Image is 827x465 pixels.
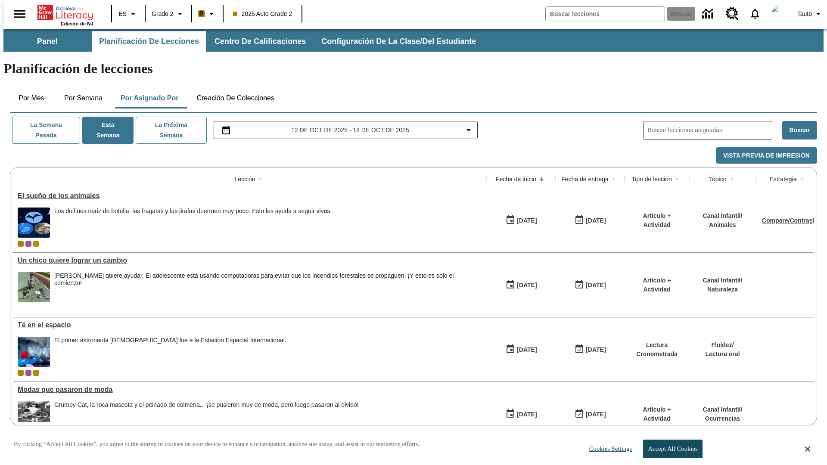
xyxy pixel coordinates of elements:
span: ES [118,9,127,19]
div: [PERSON_NAME] quiere ayudar. El adolescente está usando computadoras para evitar que los incendio... [54,272,482,287]
span: B [199,8,204,19]
div: Estrategia [769,175,796,183]
button: Boost El color de la clase es anaranjado claro. Cambiar el color de la clase. [195,6,220,22]
button: Grado: Grado 2, Elige un grado [148,6,189,22]
button: 10/06/25: Primer día en que estuvo disponible la lección [503,341,540,358]
div: [DATE] [517,344,537,355]
p: Lectura Cronometrada [629,341,685,359]
svg: Collapse Date Range Filter [463,125,474,135]
span: Grado 2 [152,9,174,19]
div: Té en el espacio [18,321,482,329]
span: Centro de calificaciones [215,37,306,46]
div: Un chico quiere lograr un cambio [18,257,482,264]
button: Configuración de la clase/del estudiante [314,31,483,52]
span: Tauto [797,9,812,19]
button: Sort [609,174,619,184]
button: Por mes [10,88,53,108]
p: Artículo + Actividad [629,276,685,294]
div: Ryan Honary quiere ayudar. El adolescente está usando computadoras para evitar que los incendios ... [54,272,482,302]
img: avatar image [771,5,789,22]
p: Artículo + Actividad [629,405,685,423]
button: Accept All Cookies [643,440,702,458]
a: Modas que pasaron de moda, Lecciones [18,386,482,394]
button: Close [805,445,810,453]
a: El sueño de los animales, Lecciones [18,192,482,200]
div: Grumpy Cat, la roca mascota y el peinado de colmena... ¡se pusieron muy de moda, pero luego pasar... [54,401,359,409]
div: Modas que pasaron de moda [18,386,482,394]
a: Un chico quiere lograr un cambio, Lecciones [18,257,482,264]
p: Artículo + Actividad [629,211,685,229]
button: Creación de colecciones [190,88,281,108]
button: Sort [797,174,807,184]
span: OL 2025 Auto Grade 3 [25,241,31,247]
div: Los delfines nariz de botella, las fragatas y las jirafas duermen muy poco. Esto les ayuda a segu... [54,208,332,238]
div: Subbarra de navegación [3,29,824,52]
span: Edición de NJ [61,21,93,26]
div: Tipo de lección [631,175,672,183]
button: Cookies Settings [581,440,635,458]
div: Lección [234,175,255,183]
button: Sort [536,174,547,184]
button: Vista previa de impresión [716,147,817,164]
div: Tópico [708,175,726,183]
button: 10/15/25: Último día en que podrá accederse la lección [572,212,609,229]
button: Perfil/Configuración [794,6,827,22]
div: [DATE] [517,215,537,226]
button: 10/15/25: Primer día en que estuvo disponible la lección [503,212,540,229]
div: Fecha de entrega [561,175,609,183]
button: La semana pasada [12,117,80,144]
div: Los delfines nariz de botella, las fragatas y las jirafas duermen muy poco. Esto les ayuda a segu... [54,208,332,215]
div: El primer astronauta [DEMOGRAPHIC_DATA] fue a la Estación Espacial Internacional. [54,337,286,344]
div: Grumpy Cat, la roca mascota y el peinado de colmena... ¡se pusieron muy de moda, pero luego pasar... [54,401,359,431]
span: New 2025 class [33,241,39,247]
div: Clase actual [18,370,24,376]
button: Abrir el menú lateral [7,1,32,27]
button: Buscar [782,121,817,139]
button: Por semana [57,88,109,108]
p: Canal Infantil / [703,405,743,414]
button: Esta semana [82,117,134,144]
button: Por asignado por [114,88,186,108]
div: [DATE] [517,280,537,291]
h1: Planificación de lecciones [3,61,824,77]
span: 12 de oct de 2025 - 18 de oct de 2025 [291,126,409,135]
div: [DATE] [586,409,606,420]
button: La próxima semana [136,117,206,144]
input: Buscar lecciones asignadas [648,124,772,136]
img: Un astronauta, el primero del Reino Unido que viaja a la Estación Espacial Internacional, saluda ... [18,337,50,367]
button: 10/15/25: Primer día en que estuvo disponible la lección [503,277,540,293]
div: El primer astronauta británico fue a la Estación Espacial Internacional. [54,337,286,367]
div: [DATE] [586,280,606,291]
a: Centro de recursos, Se abrirá en una pestaña nueva. [721,2,744,25]
button: 06/30/26: Último día en que podrá accederse la lección [572,406,609,422]
button: Sort [727,174,737,184]
a: Centro de información [697,2,721,26]
p: Animales [703,220,743,229]
button: Sort [255,174,266,184]
span: New 2025 class [33,370,39,376]
img: foto en blanco y negro de una chica haciendo girar unos hula-hulas en la década de 1950 [18,401,50,431]
img: Ryan Honary posa en cuclillas con unos dispositivos de detección de incendios [18,272,50,302]
div: Subbarra de navegación [3,31,484,52]
a: Té en el espacio, Lecciones [18,321,482,329]
div: Portada [37,3,93,26]
div: Clase actual [18,241,24,247]
div: [DATE] [586,215,606,226]
span: Configuración de la clase/del estudiante [321,37,476,46]
p: Canal Infantil / [703,211,743,220]
button: Centro de calificaciones [208,31,313,52]
div: [DATE] [517,409,537,420]
div: [DATE] [586,344,606,355]
button: Panel [4,31,90,52]
span: Panel [37,37,58,46]
button: 10/12/25: Último día en que podrá accederse la lección [572,341,609,358]
div: OL 2025 Auto Grade 3 [25,370,31,376]
button: 10/15/25: Último día en que podrá accederse la lección [572,277,609,293]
